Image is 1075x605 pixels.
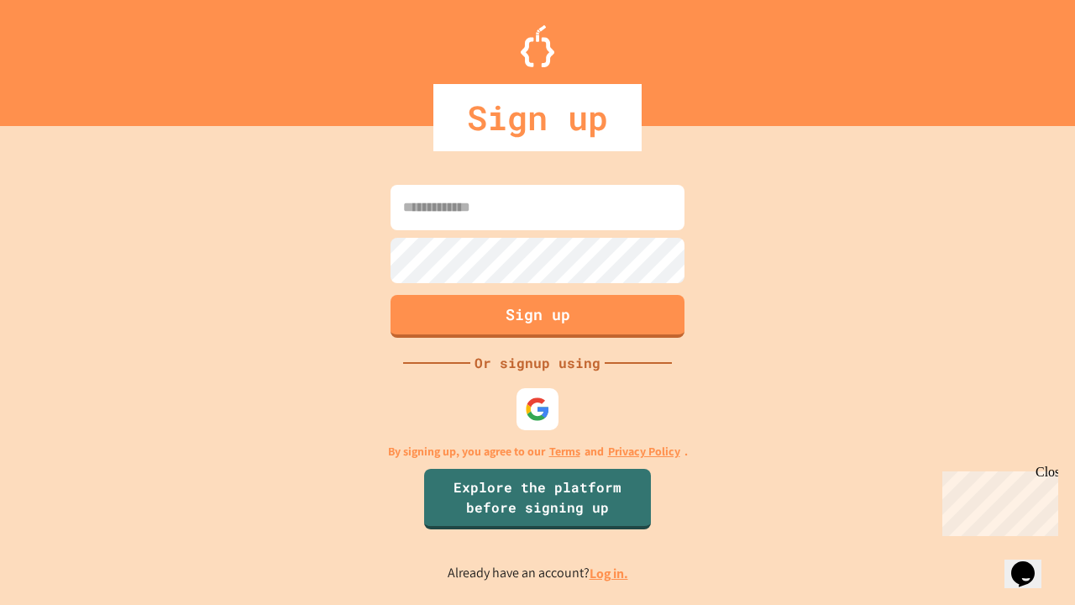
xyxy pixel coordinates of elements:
[391,295,684,338] button: Sign up
[936,465,1058,536] iframe: chat widget
[1004,538,1058,588] iframe: chat widget
[7,7,116,107] div: Chat with us now!Close
[525,397,550,422] img: google-icon.svg
[470,353,605,373] div: Or signup using
[424,469,651,529] a: Explore the platform before signing up
[388,443,688,460] p: By signing up, you agree to our and .
[448,563,628,584] p: Already have an account?
[433,84,642,151] div: Sign up
[521,25,554,67] img: Logo.svg
[549,443,580,460] a: Terms
[590,565,628,582] a: Log in.
[608,443,680,460] a: Privacy Policy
